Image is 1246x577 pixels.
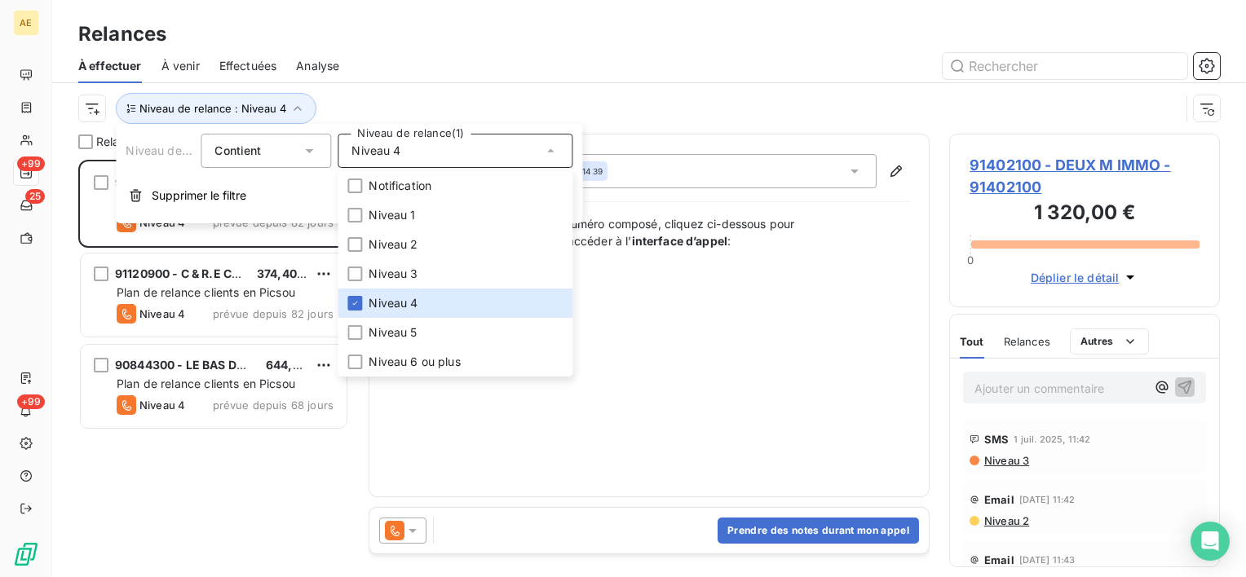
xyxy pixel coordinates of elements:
[117,285,295,299] span: Plan de relance clients en Picsou
[116,93,316,124] button: Niveau de relance : Niveau 4
[983,514,1029,527] span: Niveau 2
[13,541,39,567] img: Logo LeanPay
[984,493,1014,506] span: Email
[967,253,974,266] span: 0
[369,178,431,194] span: Notification
[369,207,415,223] span: Niveau 1
[126,143,225,157] span: Niveau de relance
[17,394,45,409] span: +99
[219,58,277,74] span: Effectuées
[115,266,244,280] span: 91120900 - C & R.E CO.
[1191,522,1230,561] div: Open Intercom Messenger
[1019,555,1076,565] span: [DATE] 11:43
[970,154,1200,198] span: 91402100 - DEUX M IMMO - 91402100
[984,433,1009,446] span: SMS
[983,454,1029,467] span: Niveau 3
[139,307,185,320] span: Niveau 4
[17,156,45,171] span: +99
[960,335,984,348] span: Tout
[351,143,400,159] span: Niveau 4
[78,160,349,577] div: grid
[1070,328,1149,355] button: Autres
[161,58,200,74] span: À venir
[984,553,1014,566] span: Email
[139,102,286,115] span: Niveau de relance : Niveau 4
[78,20,166,49] h3: Relances
[115,358,289,372] span: 90844300 - LE BAS DU BOURG
[1019,495,1076,504] span: [DATE] 11:42
[369,354,460,370] span: Niveau 6 ou plus
[296,58,339,74] span: Analyse
[1014,434,1090,444] span: 1 juil. 2025, 11:42
[257,266,307,280] span: 374,40 €
[115,175,263,189] span: 91402100 - DEUX M IMMO
[486,215,812,249] p: Une fois le numéro composé, cliquez ci-dessous pour accéder à l’ :
[266,358,318,372] span: 644,90 €
[632,234,728,248] strong: interface d’appel
[369,324,417,341] span: Niveau 5
[96,134,145,150] span: Relances
[116,178,582,214] button: Supprimer le filtre
[369,236,418,253] span: Niveau 2
[970,198,1200,231] h3: 1 320,00 €
[369,266,418,282] span: Niveau 3
[139,399,185,412] span: Niveau 4
[25,189,45,204] span: 25
[1026,268,1144,287] button: Déplier le détail
[943,53,1187,79] input: Rechercher
[13,10,39,36] div: AE
[78,58,142,74] span: À effectuer
[1004,335,1050,348] span: Relances
[718,518,919,544] button: Prendre des notes durant mon appel
[117,377,295,390] span: Plan de relance clients en Picsou
[369,295,418,311] span: Niveau 4
[1031,269,1120,286] span: Déplier le détail
[213,307,334,320] span: prévue depuis 82 jours
[213,399,334,412] span: prévue depuis 68 jours
[152,187,246,204] span: Supprimer le filtre
[214,143,261,157] span: Contient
